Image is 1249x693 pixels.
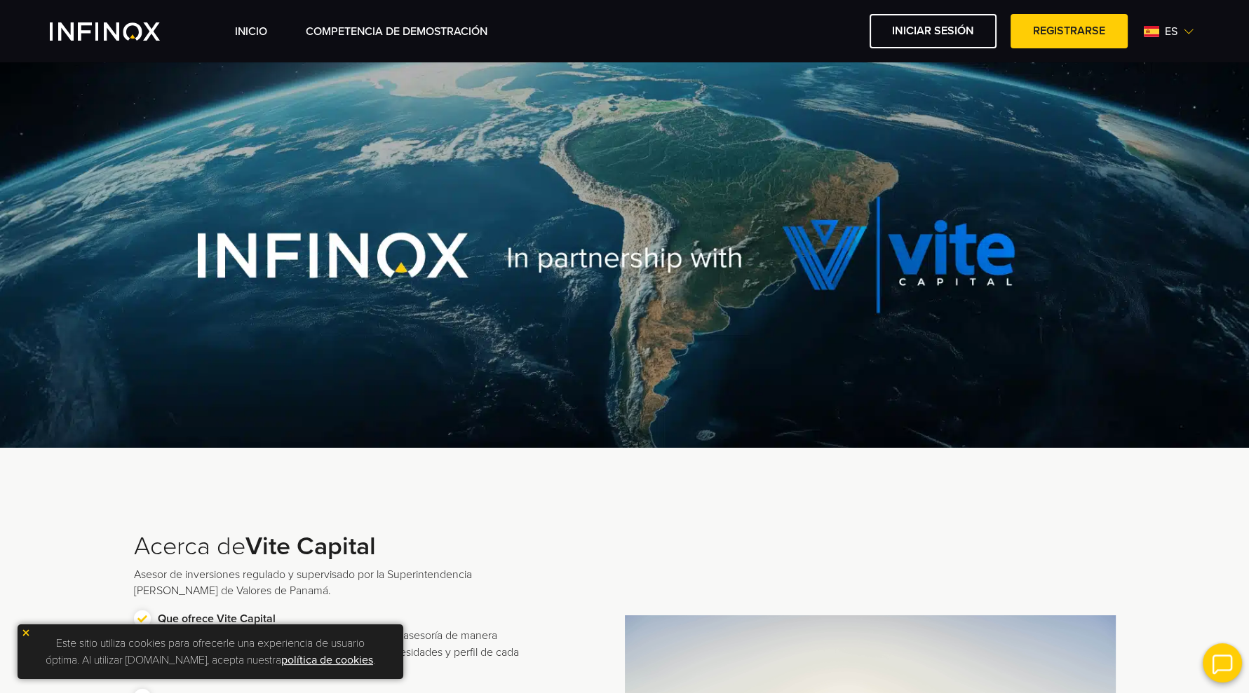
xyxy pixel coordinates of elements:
[245,531,376,561] strong: Vite Capital
[1159,23,1183,40] span: es
[306,23,487,40] a: Competencia de Demostración
[158,612,276,626] strong: Que ofrece Vite Capital
[235,23,267,40] a: INICIO
[281,653,373,667] a: política de cookies
[134,567,527,599] p: Asesor de inversiones regulado y supervisado por la Superintendencia [PERSON_NAME] de Valores de ...
[158,610,527,678] p: Nos especializamos en brindar el mejor servicio de asesoría de manera individual y personalizada,...
[1011,14,1128,48] a: Registrarse
[134,532,527,562] h3: Acerca de
[21,628,31,638] img: yellow close icon
[25,631,396,672] p: Este sitio utiliza cookies para ofrecerle una experiencia de usuario óptima. Al utilizar [DOMAIN_...
[870,14,997,48] a: Iniciar sesión
[50,22,193,41] a: INFINOX Vite
[1203,643,1242,682] img: open convrs live chat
